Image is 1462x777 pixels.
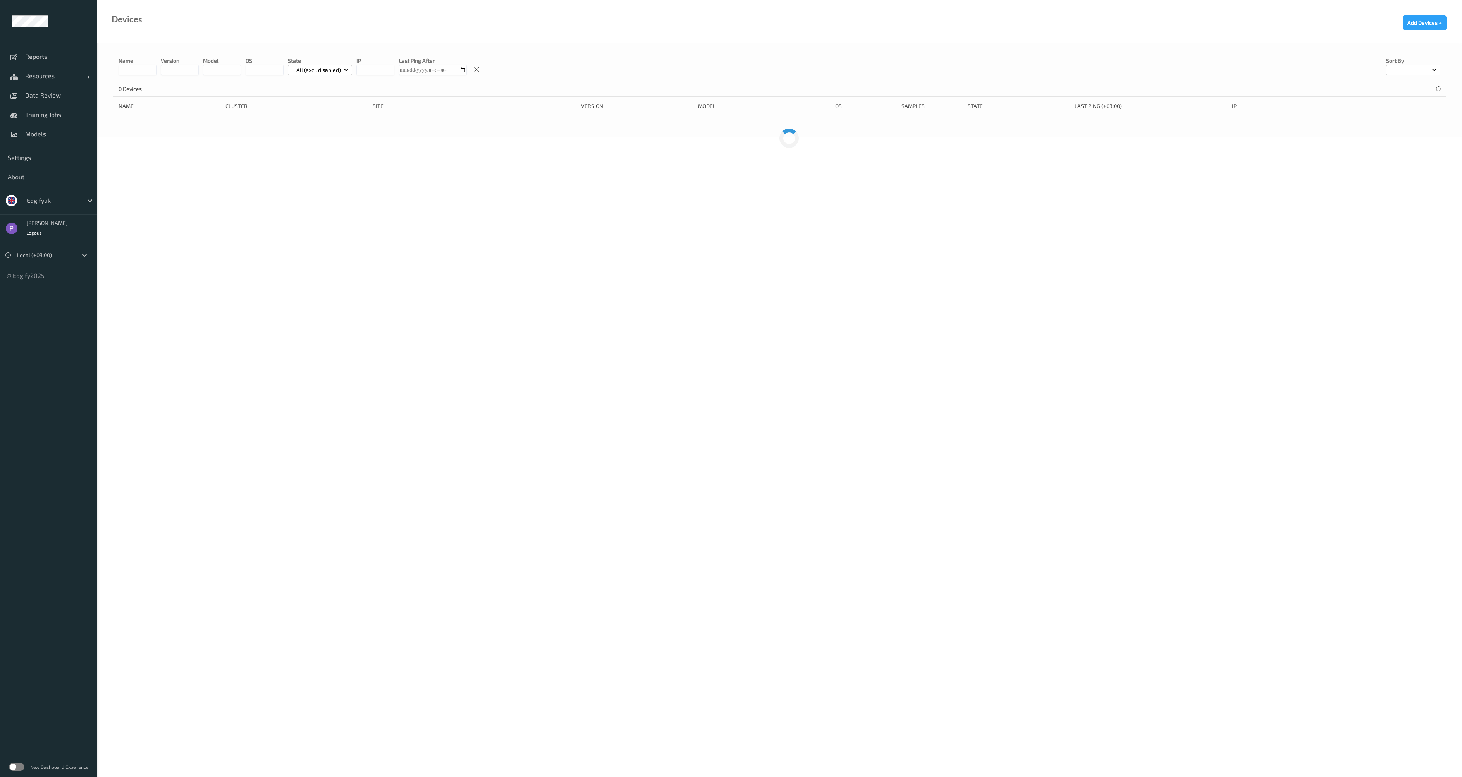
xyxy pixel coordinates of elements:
div: Devices [112,15,142,23]
p: version [161,57,199,65]
p: 0 Devices [119,85,177,93]
div: version [581,102,693,110]
p: State [288,57,353,65]
div: Model [698,102,830,110]
div: Last Ping (+03:00) [1075,102,1227,110]
p: All (excl. disabled) [294,66,344,74]
div: Site [373,102,576,110]
div: State [968,102,1069,110]
div: Name [119,102,220,110]
p: IP [356,57,394,65]
p: Name [119,57,157,65]
div: Samples [901,102,962,110]
button: Add Devices + [1403,15,1447,30]
p: model [203,57,241,65]
p: OS [246,57,284,65]
div: OS [835,102,896,110]
p: Last Ping After [399,57,467,65]
div: ip [1232,102,1354,110]
div: Cluster [225,102,367,110]
p: Sort by [1386,57,1440,65]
